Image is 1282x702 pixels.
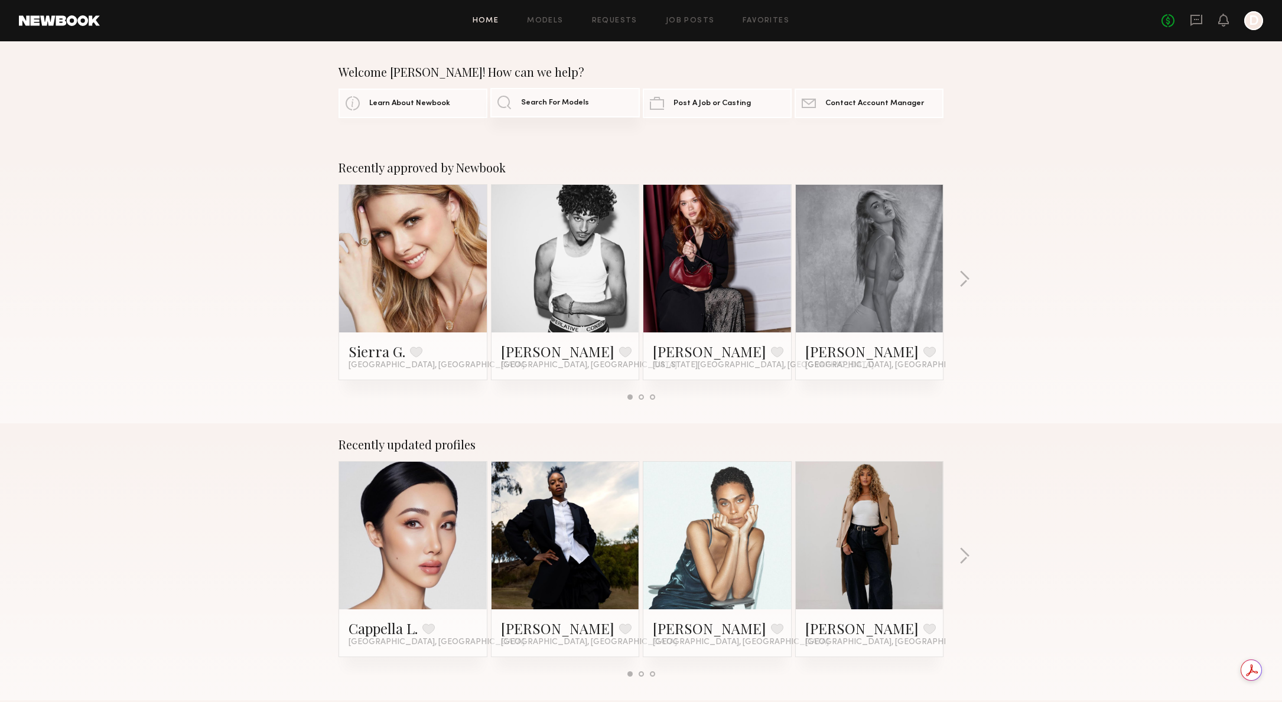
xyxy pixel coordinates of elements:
[349,619,418,638] a: Cappella L.
[501,342,614,361] a: [PERSON_NAME]
[501,638,677,647] span: [GEOGRAPHIC_DATA], [GEOGRAPHIC_DATA]
[473,17,499,25] a: Home
[1244,11,1263,30] a: D
[339,437,943,452] div: Recently updated profiles
[339,89,487,118] a: Learn About Newbook
[339,161,943,175] div: Recently approved by Newbook
[653,361,874,370] span: [US_STATE][GEOGRAPHIC_DATA], [GEOGRAPHIC_DATA]
[349,342,405,361] a: Sierra G.
[501,619,614,638] a: [PERSON_NAME]
[805,638,981,647] span: [GEOGRAPHIC_DATA], [GEOGRAPHIC_DATA]
[501,361,677,370] span: [GEOGRAPHIC_DATA], [GEOGRAPHIC_DATA]
[805,361,981,370] span: [GEOGRAPHIC_DATA], [GEOGRAPHIC_DATA]
[666,17,715,25] a: Job Posts
[349,361,525,370] span: [GEOGRAPHIC_DATA], [GEOGRAPHIC_DATA]
[521,99,589,107] span: Search For Models
[592,17,637,25] a: Requests
[805,619,919,638] a: [PERSON_NAME]
[349,638,525,647] span: [GEOGRAPHIC_DATA], [GEOGRAPHIC_DATA]
[825,100,924,107] span: Contact Account Manager
[369,100,450,107] span: Learn About Newbook
[490,88,639,117] a: Search For Models
[339,65,943,79] div: Welcome [PERSON_NAME]! How can we help?
[805,342,919,361] a: [PERSON_NAME]
[527,17,563,25] a: Models
[795,89,943,118] a: Contact Account Manager
[653,619,766,638] a: [PERSON_NAME]
[673,100,751,107] span: Post A Job or Casting
[653,638,829,647] span: [GEOGRAPHIC_DATA], [GEOGRAPHIC_DATA]
[653,342,766,361] a: [PERSON_NAME]
[643,89,792,118] a: Post A Job or Casting
[743,17,789,25] a: Favorites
